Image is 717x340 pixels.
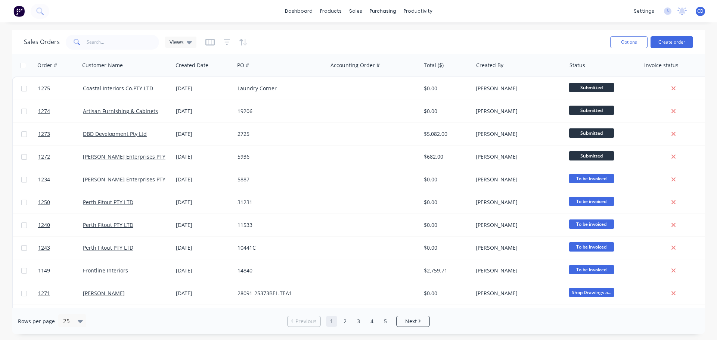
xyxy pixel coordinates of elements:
a: [PERSON_NAME] [83,290,125,297]
span: 1274 [38,107,50,115]
span: 1273 [38,130,50,138]
span: 1275 [38,85,50,92]
a: 1240 [38,214,83,236]
a: 1243 [38,237,83,259]
ul: Pagination [284,316,433,327]
div: 14840 [238,267,320,274]
button: Options [610,36,648,48]
a: Perth Fitout PTY LTD [83,199,133,206]
div: $0.00 [424,199,468,206]
a: Next page [397,318,429,325]
span: 1240 [38,221,50,229]
input: Search... [87,35,159,50]
a: [PERSON_NAME] Enterprises PTY LTD [83,176,176,183]
div: [DATE] [176,85,232,92]
span: To be invoiced [569,242,614,252]
span: Shop Drawings a... [569,288,614,297]
div: [PERSON_NAME] [476,85,559,92]
div: [DATE] [176,290,232,297]
a: 1149 [38,259,83,282]
div: $0.00 [424,290,468,297]
div: Order # [37,62,57,69]
span: Submitted [569,151,614,160]
a: Perth Fitout PTY LTD [83,221,133,228]
span: Next [405,318,417,325]
div: [PERSON_NAME] [476,290,559,297]
span: 1272 [38,153,50,160]
a: 1273 [38,123,83,145]
div: [DATE] [176,107,232,115]
div: [DATE] [176,130,232,138]
a: 1271 [38,282,83,305]
div: 10441C [238,244,320,252]
span: 1234 [38,176,50,183]
div: [PERSON_NAME] [476,107,559,115]
div: Laundry Corner [238,85,320,92]
div: $2,759.71 [424,267,468,274]
a: Frontline Interiors [83,267,128,274]
a: 1250 [38,191,83,213]
div: [DATE] [176,267,232,274]
div: Invoice status [644,62,679,69]
a: Page 1 is your current page [326,316,337,327]
div: products [316,6,345,17]
div: 31231 [238,199,320,206]
img: Factory [13,6,25,17]
span: 1250 [38,199,50,206]
span: Rows per page [18,318,55,325]
span: Submitted [569,106,614,115]
span: To be invoiced [569,197,614,206]
div: $682.00 [424,153,468,160]
div: Created Date [176,62,208,69]
a: dashboard [281,6,316,17]
a: 1274 [38,100,83,122]
div: 2725 [238,130,320,138]
div: [PERSON_NAME] [476,130,559,138]
div: [DATE] [176,199,232,206]
div: Customer Name [82,62,123,69]
div: [DATE] [176,153,232,160]
a: 1275 [38,77,83,100]
span: CD [697,8,704,15]
a: Page 2 [339,316,351,327]
div: PO # [237,62,249,69]
div: $5,082.00 [424,130,468,138]
span: Submitted [569,128,614,138]
div: $0.00 [424,176,468,183]
span: 1149 [38,267,50,274]
h1: Sales Orders [24,38,60,46]
span: To be invoiced [569,174,614,183]
div: 28091-25373BEL.TEA1 [238,290,320,297]
span: To be invoiced [569,265,614,274]
div: purchasing [366,6,400,17]
a: Perth Fitout PTY LTD [83,244,133,251]
a: DBD Development Pty Ltd [83,130,147,137]
div: Status [569,62,585,69]
div: $0.00 [424,107,468,115]
span: 1243 [38,244,50,252]
div: Total ($) [424,62,444,69]
div: 11533 [238,221,320,229]
a: 1272 [38,146,83,168]
div: 5887 [238,176,320,183]
a: Page 5 [380,316,391,327]
div: 5936 [238,153,320,160]
div: [DATE] [176,244,232,252]
div: [DATE] [176,176,232,183]
div: $0.00 [424,221,468,229]
div: [PERSON_NAME] [476,199,559,206]
div: productivity [400,6,436,17]
a: Page 3 [353,316,364,327]
div: [DATE] [176,221,232,229]
div: [PERSON_NAME] [476,153,559,160]
div: [PERSON_NAME] [476,267,559,274]
div: sales [345,6,366,17]
div: [PERSON_NAME] [476,221,559,229]
a: 1234 [38,168,83,191]
span: To be invoiced [569,219,614,229]
div: 19206 [238,107,320,115]
a: 1267 [38,305,83,327]
a: Artisan Furnishing & Cabinets [83,107,158,115]
div: Accounting Order # [330,62,380,69]
div: [PERSON_NAME] [476,244,559,252]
